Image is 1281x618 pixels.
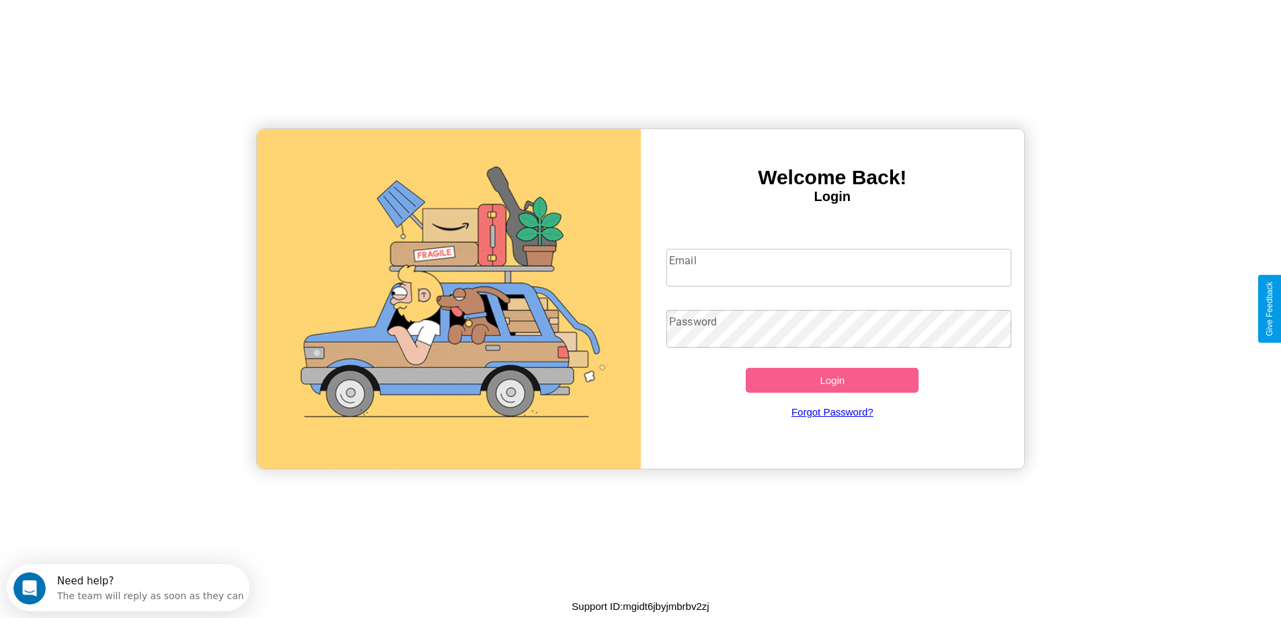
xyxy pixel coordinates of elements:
[13,572,46,605] iframe: Intercom live chat
[7,564,249,611] iframe: Intercom live chat discovery launcher
[257,129,641,469] img: gif
[746,368,919,393] button: Login
[660,393,1005,431] a: Forgot Password?
[50,11,237,22] div: Need help?
[641,189,1025,204] h4: Login
[641,166,1025,189] h3: Welcome Back!
[1265,282,1274,336] div: Give Feedback
[572,597,709,615] p: Support ID: mgidt6jbyjmbrbv2zj
[5,5,250,42] div: Open Intercom Messenger
[50,22,237,36] div: The team will reply as soon as they can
